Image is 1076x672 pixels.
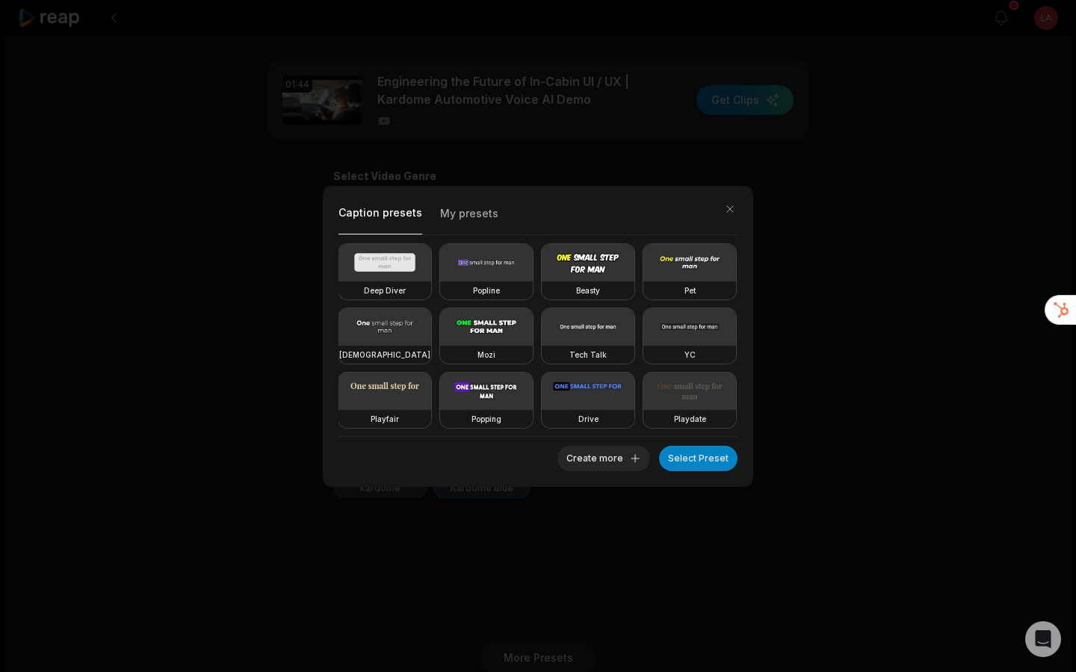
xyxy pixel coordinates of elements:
[371,413,399,425] h3: Playfair
[576,284,600,296] h3: Beasty
[684,284,696,296] h3: Pet
[364,284,406,296] h3: Deep Diver
[557,449,650,464] a: Create more
[477,349,495,361] h3: Mozi
[659,446,738,471] button: Select Preset
[473,284,500,296] h3: Popline
[339,349,430,361] h3: [DEMOGRAPHIC_DATA]
[338,202,422,234] button: Caption presets
[471,413,501,425] h3: Popping
[684,349,696,361] h3: YC
[440,202,498,234] button: My presets
[557,446,650,471] button: Create more
[674,413,706,425] h3: Playdate
[1025,621,1061,657] div: Open Intercom Messenger
[569,349,607,361] h3: Tech Talk
[578,413,599,425] h3: Drive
